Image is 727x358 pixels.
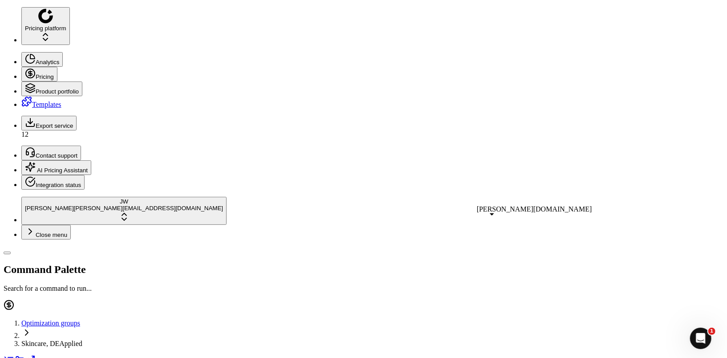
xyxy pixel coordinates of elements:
[21,340,723,348] span: Skincare, DEApplied
[36,167,88,174] span: AI Pricing Assistant
[21,146,81,160] button: Contact support
[21,160,91,175] button: AI Pricing Assistant
[4,319,723,348] nav: breadcrumb
[21,319,80,327] a: Optimization groups
[32,101,61,108] span: Templates
[36,122,73,129] span: Export service
[4,252,11,254] button: Toggle Sidebar
[21,116,77,130] button: Export service
[36,232,67,238] span: Close menu
[4,264,723,276] h2: Command Palette
[21,101,61,108] a: Templates
[21,197,227,225] button: JW[PERSON_NAME][PERSON_NAME][EMAIL_ADDRESS][DOMAIN_NAME]
[21,225,71,240] button: Close menu
[21,7,70,45] button: Pricing platform
[25,205,74,212] span: [PERSON_NAME]
[4,285,723,293] p: Search for a command to run...
[36,73,54,80] span: Pricing
[74,205,223,212] span: [PERSON_NAME][EMAIL_ADDRESS][DOMAIN_NAME]
[477,205,592,213] div: [PERSON_NAME][DOMAIN_NAME]
[59,340,82,347] span: Applied
[21,67,57,81] button: Pricing
[21,52,63,67] button: Analytics
[21,81,82,96] button: Product portfolio
[21,340,59,347] span: Skincare, DE
[21,175,85,190] button: Integration status
[36,152,77,159] span: Contact support
[120,198,128,205] span: JW
[36,88,79,95] span: Product portfolio
[21,130,723,138] div: 12
[36,59,59,65] span: Analytics
[25,25,66,32] span: Pricing platform
[690,328,711,349] iframe: Intercom live chat
[708,328,715,335] span: 1
[36,182,81,188] span: Integration status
